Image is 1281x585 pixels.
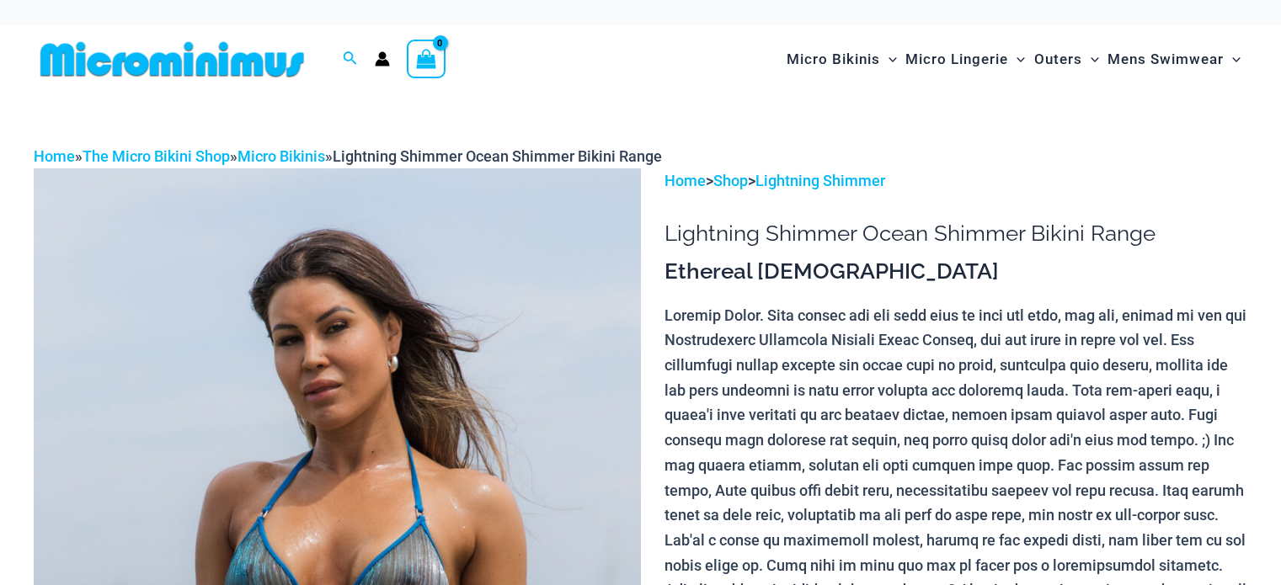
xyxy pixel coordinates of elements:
a: Lightning Shimmer [755,172,885,189]
a: Micro LingerieMenu ToggleMenu Toggle [901,34,1029,85]
span: Outers [1034,38,1082,81]
span: Micro Bikinis [787,38,880,81]
a: Account icon link [375,51,390,66]
span: » » » [34,147,662,165]
span: Menu Toggle [1224,38,1241,81]
a: Home [34,147,75,165]
img: MM SHOP LOGO FLAT [34,40,311,78]
a: Home [665,172,706,189]
span: Menu Toggle [1082,38,1099,81]
span: Lightning Shimmer Ocean Shimmer Bikini Range [333,147,662,165]
h3: Ethereal [DEMOGRAPHIC_DATA] [665,258,1247,286]
a: Search icon link [343,49,358,70]
a: OutersMenu ToggleMenu Toggle [1030,34,1103,85]
a: The Micro Bikini Shop [83,147,230,165]
span: Menu Toggle [880,38,897,81]
a: View Shopping Cart, empty [407,40,446,78]
a: Micro BikinisMenu ToggleMenu Toggle [782,34,901,85]
span: Menu Toggle [1008,38,1025,81]
span: Micro Lingerie [905,38,1008,81]
p: > > [665,168,1247,194]
a: Micro Bikinis [238,147,325,165]
h1: Lightning Shimmer Ocean Shimmer Bikini Range [665,221,1247,247]
a: Shop [713,172,748,189]
nav: Site Navigation [780,31,1247,88]
a: Mens SwimwearMenu ToggleMenu Toggle [1103,34,1245,85]
span: Mens Swimwear [1108,38,1224,81]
